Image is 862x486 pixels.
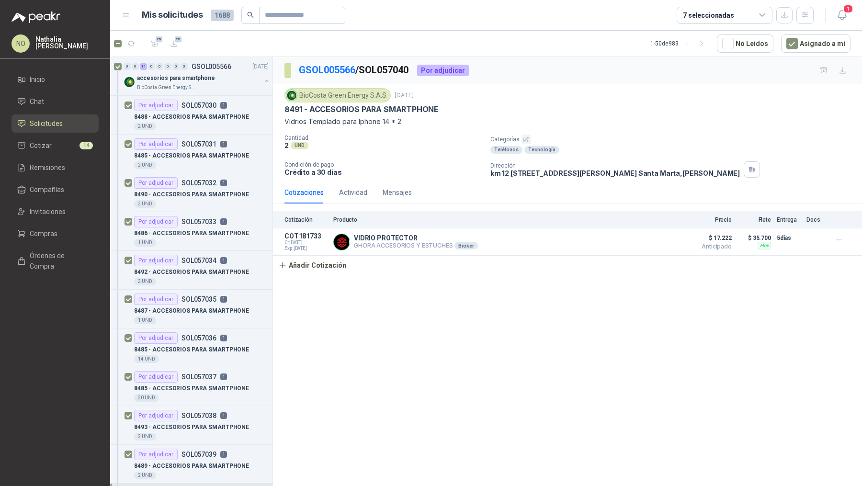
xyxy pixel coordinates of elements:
p: SOL057034 [181,257,216,264]
p: 8491 - ACCESORIOS PARA SMARTPHONE [284,104,439,114]
p: 8490 - ACCESORIOS PARA SMARTPHONE [134,190,249,199]
a: Remisiones [11,158,99,177]
p: [DATE] [395,91,414,100]
p: Producto [333,216,678,223]
a: Por adjudicarSOL05703018488 - ACCESORIOS PARA SMARTPHONE2 UND [110,96,272,135]
div: 0 [172,63,180,70]
span: 1 [843,4,853,13]
a: GSOL005566 [299,64,355,76]
button: 25 [166,36,181,51]
a: Por adjudicarSOL05703618485 - ACCESORIOS PARA SMARTPHONE14 UND [110,328,272,367]
span: Invitaciones [30,206,66,217]
div: Mensajes [383,187,412,198]
div: 0 [164,63,171,70]
p: 5 días [777,232,801,244]
p: Crédito a 30 días [284,168,483,176]
p: GHORA ACCESORIOS Y ESTUCHES [354,242,478,249]
p: km 12 [STREET_ADDRESS][PERSON_NAME] Santa Marta , [PERSON_NAME] [490,169,740,177]
div: 2 UND [134,200,156,208]
span: 1688 [211,10,234,21]
img: Logo peakr [11,11,60,23]
div: Por adjudicar [134,255,178,266]
div: 2 UND [134,472,156,479]
p: BioCosta Green Energy S.A.S [137,84,197,91]
a: Por adjudicarSOL05703118485 - ACCESORIOS PARA SMARTPHONE2 UND [110,135,272,173]
p: Precio [684,216,732,223]
p: 1 [220,412,227,419]
div: Por adjudicar [134,449,178,460]
a: Cotizar14 [11,136,99,155]
a: Chat [11,92,99,111]
span: Exp: [DATE] [284,246,328,251]
p: GSOL005566 [192,63,231,70]
p: 8485 - ACCESORIOS PARA SMARTPHONE [134,151,249,160]
div: 7 seleccionadas [683,10,734,21]
div: Por adjudicar [417,65,469,76]
span: Chat [30,96,44,107]
span: Órdenes de Compra [30,250,90,271]
span: Anticipado [684,244,732,249]
a: 0 0 11 0 0 0 0 0 GSOL005566[DATE] Company Logoaccesorios para smartphoneBioCosta Green Energy S.A.S [124,61,271,91]
p: Vidrios Templado para Iphone 14 * 2 [284,116,851,127]
div: 11 [140,63,147,70]
p: Categorías [490,135,858,144]
span: Remisiones [30,162,65,173]
span: 14 [79,142,93,149]
button: 25 [147,36,162,51]
div: 2 UND [134,161,156,169]
div: 1 - 50 de 983 [650,36,709,51]
div: 14 UND [134,355,159,363]
a: Inicio [11,70,99,89]
p: COT181733 [284,232,328,240]
a: Por adjudicarSOL05703518487 - ACCESORIOS PARA SMARTPHONE1 UND [110,290,272,328]
span: Inicio [30,74,45,85]
p: SOL057030 [181,102,216,109]
div: Por adjudicar [134,371,178,383]
p: 8485 - ACCESORIOS PARA SMARTPHONE [134,345,249,354]
div: 0 [156,63,163,70]
span: Compañías [30,184,64,195]
div: Teléfonos [490,146,522,154]
p: / SOL057040 [299,63,409,78]
div: BioCosta Green Energy S.A.S [284,88,391,102]
p: SOL057037 [181,373,216,380]
div: Por adjudicar [134,177,178,189]
h1: Mis solicitudes [142,8,203,22]
p: Cantidad [284,135,483,141]
div: 0 [124,63,131,70]
p: 1 [220,180,227,186]
a: Invitaciones [11,203,99,221]
p: 8486 - ACCESORIOS PARA SMARTPHONE [134,229,249,238]
div: Por adjudicar [134,294,178,305]
p: 8488 - ACCESORIOS PARA SMARTPHONE [134,113,249,122]
p: 1 [220,257,227,264]
div: 2 UND [134,278,156,285]
button: No Leídos [717,34,773,53]
p: 8485 - ACCESORIOS PARA SMARTPHONE [134,384,249,393]
span: search [247,11,254,18]
p: 1 [220,102,227,109]
span: 25 [174,35,183,43]
p: SOL057033 [181,218,216,225]
div: 1 UND [134,239,156,247]
span: C: [DATE] [284,240,328,246]
p: 8492 - ACCESORIOS PARA SMARTPHONE [134,268,249,277]
div: 1 UND [134,316,156,324]
button: Añadir Cotización [273,256,352,275]
p: 8489 - ACCESORIOS PARA SMARTPHONE [134,462,249,471]
div: Por adjudicar [134,138,178,150]
a: Compras [11,225,99,243]
p: VIDRIO PROTECTOR [354,234,478,242]
a: Órdenes de Compra [11,247,99,275]
div: 0 [181,63,188,70]
div: Por adjudicar [134,410,178,421]
a: Solicitudes [11,114,99,133]
p: Docs [806,216,826,223]
a: Compañías [11,181,99,199]
p: 1 [220,141,227,147]
div: 2 UND [134,123,156,130]
a: Por adjudicarSOL05703318486 - ACCESORIOS PARA SMARTPHONE1 UND [110,212,272,251]
span: Cotizar [30,140,52,151]
div: Tecnología [524,146,559,154]
div: 20 UND [134,394,159,402]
